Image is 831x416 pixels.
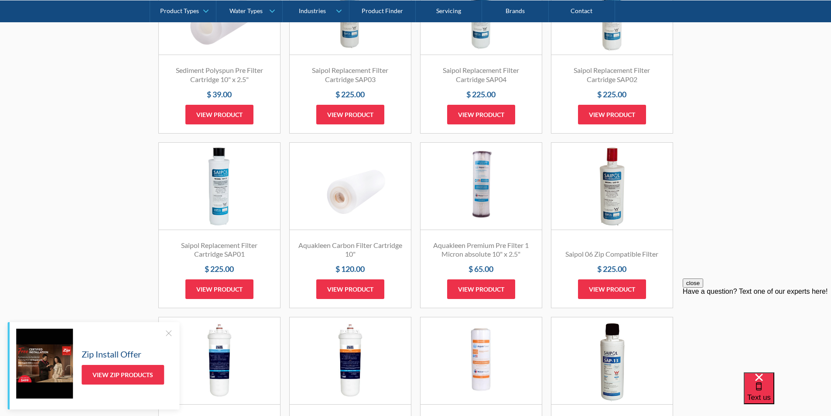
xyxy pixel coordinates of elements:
[429,241,533,259] h3: Aquakleen Premium Pre Filter 1 Micron absolute 10" x 2.5"
[744,372,831,416] iframe: podium webchat widget bubble
[185,105,253,124] a: View product
[82,347,141,361] h5: Zip Install Offer
[168,263,271,275] h4: $ 225.00
[683,278,831,383] iframe: podium webchat widget prompt
[560,263,664,275] h4: $ 225.00
[560,89,664,100] h4: $ 225.00
[560,66,664,84] h3: Saipol Replacement Filter Cartridge SAP02
[298,89,402,100] h4: $ 225.00
[82,365,164,385] a: View Zip Products
[229,7,263,14] div: Water Types
[168,66,271,84] h3: Sediment Polyspun Pre Filter Cartridge 10" x 2.5"
[298,241,402,259] h3: Aquakleen Carbon Filter Cartridge 10"
[168,89,271,100] h4: $ 39.00
[429,89,533,100] h4: $ 225.00
[429,66,533,84] h3: Saipol Replacement Filter Cartridge SAP04
[447,105,515,124] a: View product
[578,279,646,299] a: View product
[447,279,515,299] a: View product
[16,329,73,399] img: Zip Install Offer
[316,105,384,124] a: View product
[298,263,402,275] h4: $ 120.00
[560,250,664,259] h3: Saipol 06 Zip Compatible Filter
[168,241,271,259] h3: Saipol Replacement Filter Cartridge SAP01
[185,279,253,299] a: View product
[160,7,199,14] div: Product Types
[578,105,646,124] a: View product
[298,66,402,84] h3: Saipol Replacement Filter Cartridge SAP03
[299,7,326,14] div: Industries
[316,279,384,299] a: View product
[429,263,533,275] h4: $ 65.00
